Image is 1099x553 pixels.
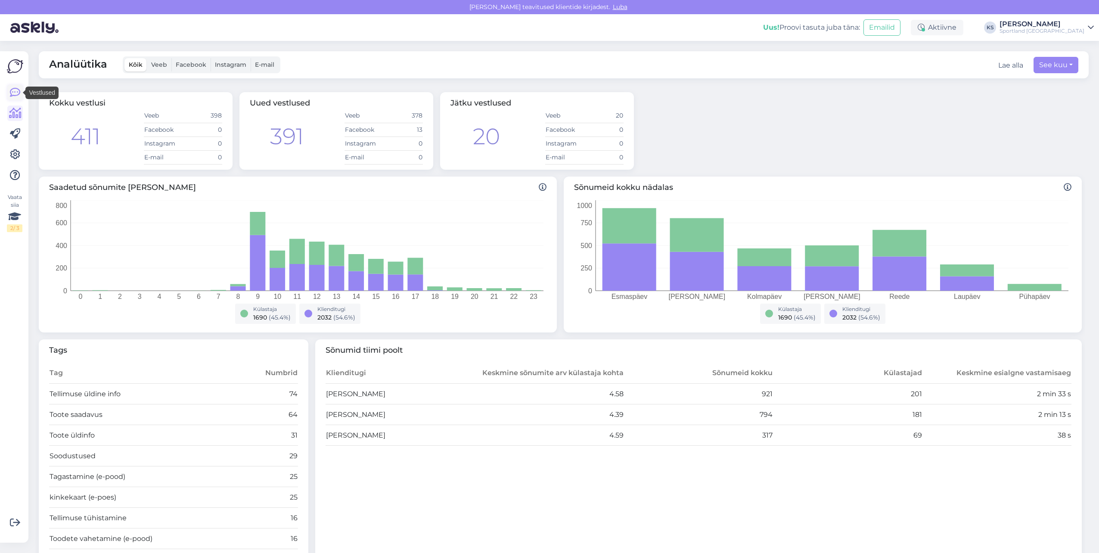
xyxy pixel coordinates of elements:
td: Toote üldinfo [49,425,236,446]
div: Aktiivne [911,20,963,35]
div: Klienditugi [842,305,880,313]
td: 31 [236,425,298,446]
tspan: 15 [372,293,380,300]
td: kinkekaart (e-poes) [49,487,236,508]
td: 317 [624,425,773,446]
span: Saadetud sõnumite [PERSON_NAME] [49,182,546,193]
td: Instagram [345,137,384,150]
td: Facebook [545,123,584,137]
td: 0 [584,137,624,150]
td: Instagram [545,137,584,150]
td: 4.39 [475,404,624,425]
td: 64 [236,404,298,425]
span: Kokku vestlusi [49,98,106,108]
td: Tagastamine (e-pood) [49,466,236,487]
div: Sportland [GEOGRAPHIC_DATA] [1000,28,1084,34]
span: 2032 [842,314,857,321]
td: Soodustused [49,446,236,466]
tspan: 4 [157,293,161,300]
button: Emailid [863,19,900,36]
td: 0 [183,123,222,137]
tspan: [PERSON_NAME] [668,293,725,301]
td: [PERSON_NAME] [326,425,475,446]
div: 2 / 3 [7,224,22,232]
div: Lae alla [998,60,1023,71]
td: 0 [584,150,624,164]
div: 391 [270,120,304,153]
tspan: 1000 [577,202,592,209]
tspan: 400 [56,242,67,249]
tspan: 9 [256,293,260,300]
td: 201 [773,384,922,404]
td: 2 min 13 s [922,404,1072,425]
td: 0 [584,123,624,137]
tspan: 5 [177,293,181,300]
div: [PERSON_NAME] [1000,21,1084,28]
span: ( 45.4 %) [269,314,291,321]
td: 16 [236,528,298,549]
span: Tags [49,345,298,356]
tspan: 17 [412,293,419,300]
div: Proovi tasuta juba täna: [763,22,860,33]
td: 4.59 [475,425,624,446]
td: [PERSON_NAME] [326,404,475,425]
tspan: 7 [217,293,220,300]
span: Uued vestlused [250,98,310,108]
div: 20 [473,120,500,153]
td: Tellimuse tühistamine [49,508,236,528]
td: Toodete vahetamine (e-pood) [49,528,236,549]
td: 921 [624,384,773,404]
tspan: 14 [352,293,360,300]
tspan: 750 [581,219,592,227]
td: E-mail [545,150,584,164]
span: 2032 [317,314,332,321]
span: E-mail [255,61,274,68]
td: E-mail [345,150,384,164]
tspan: 16 [392,293,400,300]
b: Uus! [763,23,779,31]
tspan: 600 [56,219,67,227]
td: 0 [183,137,222,150]
img: Askly Logo [7,58,23,75]
div: Külastaja [778,305,816,313]
tspan: 0 [78,293,82,300]
tspan: 0 [588,287,592,294]
tspan: Laupäev [954,293,980,300]
th: Klienditugi [326,363,475,384]
tspan: Reede [889,293,910,300]
tspan: 21 [491,293,498,300]
td: Toote saadavus [49,404,236,425]
div: Vestlused [25,87,59,99]
tspan: Kolmapäev [747,293,782,300]
td: 4.58 [475,384,624,404]
td: Veeb [345,109,384,123]
span: Sõnumeid kokku nädalas [574,182,1071,193]
td: 74 [236,384,298,404]
a: [PERSON_NAME]Sportland [GEOGRAPHIC_DATA] [1000,21,1094,34]
td: Facebook [345,123,384,137]
span: Sõnumid tiimi poolt [326,345,1072,356]
td: 25 [236,487,298,508]
td: 13 [384,123,423,137]
span: ( 54.6 %) [858,314,880,321]
tspan: 2 [118,293,122,300]
tspan: 250 [581,264,592,272]
span: ( 54.6 %) [333,314,355,321]
th: Tag [49,363,236,384]
tspan: 18 [431,293,439,300]
span: 1690 [778,314,792,321]
td: Veeb [144,109,183,123]
span: Kõik [129,61,143,68]
td: 181 [773,404,922,425]
tspan: 12 [313,293,321,300]
td: E-mail [144,150,183,164]
td: Tellimuse üldine info [49,384,236,404]
td: 20 [584,109,624,123]
td: 378 [384,109,423,123]
tspan: 6 [197,293,201,300]
tspan: 3 [138,293,142,300]
td: 25 [236,466,298,487]
tspan: 22 [510,293,518,300]
span: 1690 [253,314,267,321]
span: Facebook [176,61,206,68]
